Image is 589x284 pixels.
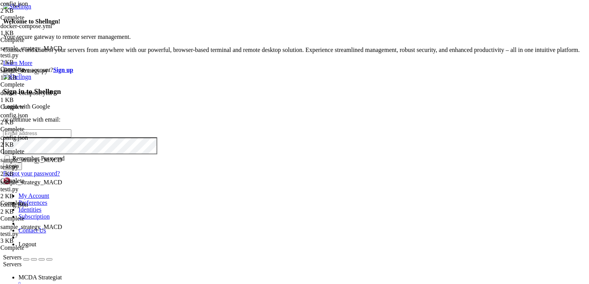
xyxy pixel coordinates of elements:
div: Complete [0,244,73,251]
div: 3 KB [0,237,73,244]
div: 2 KB [0,7,73,14]
div: Complete [0,177,73,184]
div: Complete [0,104,73,110]
span: config.json [0,112,73,126]
div: 2 KB [0,193,73,200]
span: sample_strategy_MACD testi.py [0,45,62,58]
div: Complete [0,66,73,73]
span: docker-compose.yml [0,90,52,96]
span: config.json [0,0,28,7]
div: Complete [0,215,73,222]
div: Complete [0,148,73,155]
div: 2 KB [0,59,73,66]
span: sample_strategy.py [0,67,73,81]
span: config.json [0,134,73,148]
span: sample_strategy_MACD testi.py [0,45,73,66]
div: 2 KB [0,208,73,215]
div: 1 KB [0,97,73,104]
span: config.json [0,112,28,119]
div: Complete [0,14,73,21]
div: Complete [0,200,73,207]
div: Complete [0,126,73,133]
div: Complete [0,81,73,88]
span: sample_strategy_MACD testi.py [0,157,62,170]
span: docker-compose.yml [0,23,52,29]
div: 17 KB [0,74,73,81]
div: 1 KB [0,30,73,37]
span: docker-compose.yml [0,23,73,37]
div: 2 KB [0,141,73,148]
span: sample_strategy_MACD testi.py [0,179,62,192]
span: config.json [0,201,73,215]
div: 2 KB [0,119,73,126]
span: sample_strategy_MACD testi.py [0,179,73,200]
span: config.json [0,0,73,14]
span: config.json [0,134,28,141]
span: sample_strategy_MACD testi.py [0,224,62,237]
div: Complete [0,37,73,43]
span: docker-compose.yml [0,90,73,104]
span: sample_strategy_MACD testi.py [0,157,73,177]
div: 2 KB [0,170,73,177]
span: sample_strategy_MACD testi.py [0,224,73,244]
